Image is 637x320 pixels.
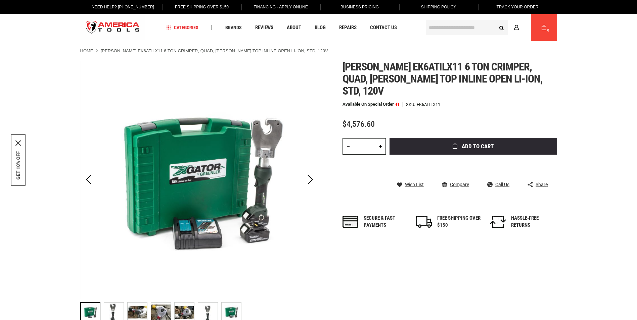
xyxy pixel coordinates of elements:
div: Previous [80,61,97,299]
span: Call Us [495,182,509,187]
iframe: LiveChat chat widget [543,299,637,320]
button: Add to Cart [390,138,557,155]
p: Available on Special Order [343,102,399,107]
span: Compare [450,182,469,187]
a: Brands [222,23,245,32]
div: Secure & fast payments [364,215,407,229]
img: returns [490,216,506,228]
img: GREENLEE EK6ATILX11 6 TON CRIMPER, QUAD, ANDERSON TOP INLINE OPEN LI-ION, STD, 120V [80,61,319,299]
span: Wish List [405,182,424,187]
iframe: Secure express checkout frame [388,157,558,176]
a: Categories [163,23,201,32]
span: [PERSON_NAME] ek6atilx11 6 ton crimper, quad, [PERSON_NAME] top inline open li-ion, std, 120v [343,60,543,97]
span: Reviews [255,25,273,30]
a: Reviews [252,23,276,32]
span: Contact Us [370,25,397,30]
span: Brands [225,25,242,30]
a: Repairs [336,23,360,32]
img: America Tools [80,15,145,40]
span: Blog [315,25,326,30]
span: Shipping Policy [421,5,456,9]
img: shipping [416,216,432,228]
span: Repairs [339,25,357,30]
span: 0 [547,29,549,32]
span: Categories [166,25,198,30]
a: Home [80,48,93,54]
span: $4,576.60 [343,119,375,129]
span: Share [536,182,548,187]
svg: close icon [15,141,21,146]
div: HASSLE-FREE RETURNS [511,215,555,229]
a: Blog [312,23,329,32]
span: Add to Cart [462,144,494,149]
a: Compare [442,181,469,188]
a: Call Us [487,181,509,188]
div: Next [302,61,319,299]
img: payments [343,216,359,228]
span: About [287,25,301,30]
strong: [PERSON_NAME] EK6ATILX11 6 TON CRIMPER, QUAD, [PERSON_NAME] TOP INLINE OPEN LI-ION, STD, 120V [101,48,328,53]
a: About [284,23,304,32]
button: Search [495,21,508,34]
button: Close [15,141,21,146]
a: store logo [80,15,145,40]
div: FREE SHIPPING OVER $150 [437,215,481,229]
a: Contact Us [367,23,400,32]
button: GET 10% OFF [15,151,21,180]
a: Wish List [397,181,424,188]
a: 0 [538,14,550,41]
div: EK6ATILX11 [417,102,440,107]
strong: SKU [406,102,417,107]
